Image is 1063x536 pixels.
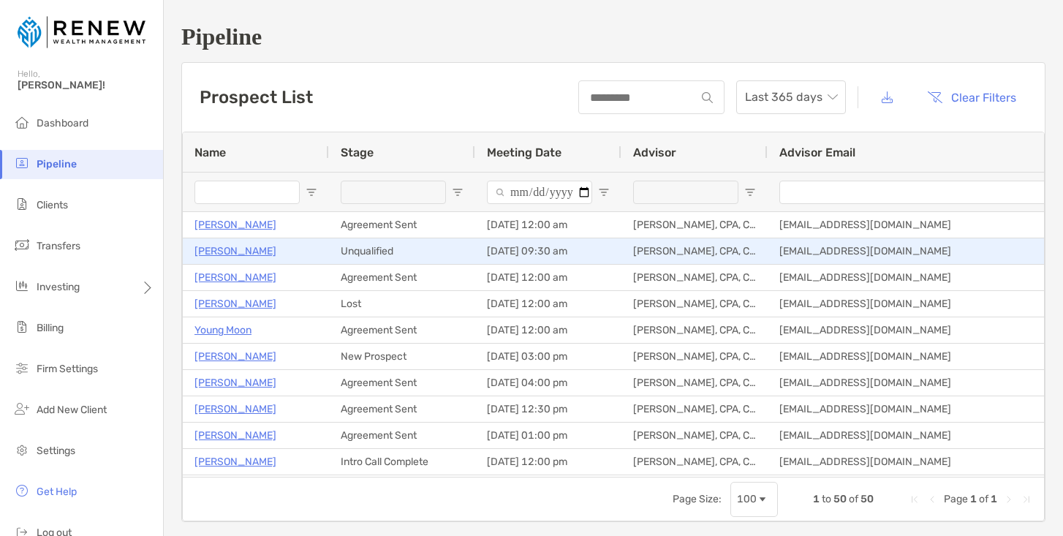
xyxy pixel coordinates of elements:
[916,81,1027,113] button: Clear Filters
[194,268,276,287] a: [PERSON_NAME]
[475,212,621,238] div: [DATE] 12:00 am
[621,370,768,396] div: [PERSON_NAME], CPA, CFP®
[37,404,107,416] span: Add New Client
[979,493,988,505] span: of
[13,318,31,336] img: billing icon
[37,240,80,252] span: Transfers
[37,322,64,334] span: Billing
[452,186,464,198] button: Open Filter Menu
[621,475,768,501] div: [PERSON_NAME], CPA, CFP®
[329,238,475,264] div: Unqualified
[944,493,968,505] span: Page
[673,493,722,505] div: Page Size:
[37,445,75,457] span: Settings
[37,281,80,293] span: Investing
[621,238,768,264] div: [PERSON_NAME], CPA, CFP®
[475,370,621,396] div: [DATE] 04:00 pm
[633,146,676,159] span: Advisor
[194,295,276,313] a: [PERSON_NAME]
[194,216,276,234] a: [PERSON_NAME]
[329,317,475,343] div: Agreement Sent
[194,426,276,445] a: [PERSON_NAME]
[329,449,475,475] div: Intro Call Complete
[909,494,920,505] div: First Page
[860,493,874,505] span: 50
[744,186,756,198] button: Open Filter Menu
[487,146,561,159] span: Meeting Date
[475,265,621,290] div: [DATE] 12:00 am
[18,6,145,58] img: Zoe Logo
[621,449,768,475] div: [PERSON_NAME], CPA, CFP®
[621,344,768,369] div: [PERSON_NAME], CPA, CFP®
[813,493,820,505] span: 1
[475,317,621,343] div: [DATE] 12:00 am
[18,79,154,91] span: [PERSON_NAME]!
[475,238,621,264] div: [DATE] 09:30 am
[37,158,77,170] span: Pipeline
[621,291,768,317] div: [PERSON_NAME], CPA, CFP®
[487,181,592,204] input: Meeting Date Filter Input
[475,291,621,317] div: [DATE] 12:00 am
[822,493,831,505] span: to
[329,396,475,422] div: Agreement Sent
[702,92,713,103] img: input icon
[730,482,778,517] div: Page Size
[13,441,31,458] img: settings icon
[37,199,68,211] span: Clients
[621,265,768,290] div: [PERSON_NAME], CPA, CFP®
[13,277,31,295] img: investing icon
[37,486,77,498] span: Get Help
[194,400,276,418] p: [PERSON_NAME]
[475,423,621,448] div: [DATE] 01:00 pm
[329,423,475,448] div: Agreement Sent
[37,117,88,129] span: Dashboard
[1021,494,1032,505] div: Last Page
[329,212,475,238] div: Agreement Sent
[194,321,251,339] a: Young Moon
[13,400,31,418] img: add_new_client icon
[1003,494,1015,505] div: Next Page
[621,212,768,238] div: [PERSON_NAME], CPA, CFP®
[475,396,621,422] div: [DATE] 12:30 pm
[194,181,300,204] input: Name Filter Input
[329,475,475,501] div: Agreement Sent
[598,186,610,198] button: Open Filter Menu
[329,265,475,290] div: Agreement Sent
[329,370,475,396] div: Agreement Sent
[194,347,276,366] a: [PERSON_NAME]
[181,23,1045,50] h1: Pipeline
[779,146,855,159] span: Advisor Email
[13,195,31,213] img: clients icon
[13,482,31,499] img: get-help icon
[194,146,226,159] span: Name
[13,113,31,131] img: dashboard icon
[37,363,98,375] span: Firm Settings
[194,453,276,471] a: [PERSON_NAME]
[194,374,276,392] a: [PERSON_NAME]
[13,154,31,172] img: pipeline icon
[329,291,475,317] div: Lost
[621,317,768,343] div: [PERSON_NAME], CPA, CFP®
[13,359,31,377] img: firm-settings icon
[329,344,475,369] div: New Prospect
[306,186,317,198] button: Open Filter Menu
[475,449,621,475] div: [DATE] 12:00 pm
[621,423,768,448] div: [PERSON_NAME], CPA, CFP®
[194,242,276,260] a: [PERSON_NAME]
[341,146,374,159] span: Stage
[475,475,621,501] div: [DATE] 01:00 pm
[621,396,768,422] div: [PERSON_NAME], CPA, CFP®
[745,81,837,113] span: Last 365 days
[926,494,938,505] div: Previous Page
[200,87,313,107] h3: Prospect List
[970,493,977,505] span: 1
[13,236,31,254] img: transfers icon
